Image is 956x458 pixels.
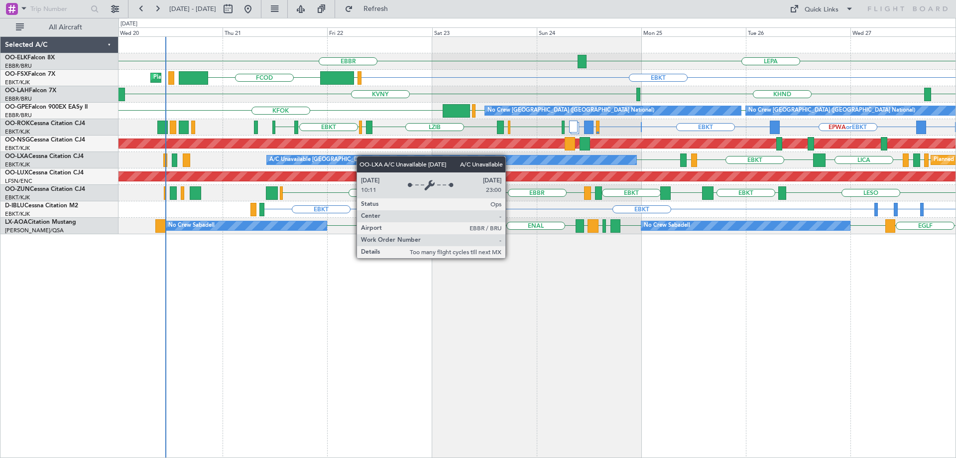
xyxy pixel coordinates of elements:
a: EBKT/KJK [5,79,30,86]
div: Wed 27 [850,27,955,36]
a: EBKT/KJK [5,161,30,168]
div: [DATE] [120,20,137,28]
a: LFSN/ENC [5,177,32,185]
span: OO-ROK [5,121,30,127]
div: Wed 20 [118,27,223,36]
input: Trip Number [30,1,88,16]
button: Refresh [340,1,400,17]
span: OO-LXA [5,153,28,159]
a: LX-AOACitation Mustang [5,219,76,225]
span: OO-NSG [5,137,30,143]
span: LX-AOA [5,219,28,225]
a: OO-GPEFalcon 900EX EASy II [5,104,88,110]
a: OO-LUXCessna Citation CJ4 [5,170,84,176]
a: EBKT/KJK [5,128,30,136]
a: OO-LXACessna Citation CJ4 [5,153,84,159]
a: OO-LAHFalcon 7X [5,88,56,94]
button: All Aircraft [11,19,108,35]
a: EBKT/KJK [5,194,30,201]
span: OO-FSX [5,71,28,77]
a: OO-NSGCessna Citation CJ4 [5,137,85,143]
div: Thu 21 [223,27,327,36]
div: Sat 23 [432,27,537,36]
a: EBKT/KJK [5,210,30,218]
div: No Crew [GEOGRAPHIC_DATA] ([GEOGRAPHIC_DATA] National) [748,103,915,118]
a: EBBR/BRU [5,95,32,103]
a: OO-ELKFalcon 8X [5,55,55,61]
a: EBKT/KJK [5,145,30,152]
a: OO-ZUNCessna Citation CJ4 [5,186,85,192]
span: OO-LUX [5,170,28,176]
span: Refresh [355,5,397,12]
span: D-IBLU [5,203,24,209]
span: OO-ELK [5,55,27,61]
a: EBBR/BRU [5,112,32,119]
div: Quick Links [805,5,838,15]
div: Fri 22 [327,27,432,36]
a: OO-ROKCessna Citation CJ4 [5,121,85,127]
div: Tue 26 [746,27,850,36]
div: No Crew Sabadell [168,218,215,233]
span: OO-ZUN [5,186,30,192]
a: OO-FSXFalcon 7X [5,71,55,77]
div: No Crew [GEOGRAPHIC_DATA] ([GEOGRAPHIC_DATA] National) [487,103,654,118]
span: All Aircraft [26,24,105,31]
span: [DATE] - [DATE] [169,4,216,13]
a: D-IBLUCessna Citation M2 [5,203,78,209]
button: Quick Links [785,1,858,17]
span: OO-GPE [5,104,28,110]
div: Sun 24 [537,27,641,36]
a: EBBR/BRU [5,62,32,70]
div: A/C Unavailable [GEOGRAPHIC_DATA] ([GEOGRAPHIC_DATA] National) [269,153,455,167]
div: Planned Maint Kortrijk-[GEOGRAPHIC_DATA] [153,70,269,85]
div: Mon 25 [641,27,746,36]
div: No Crew Sabadell [644,218,690,233]
a: [PERSON_NAME]/QSA [5,227,64,234]
span: OO-LAH [5,88,29,94]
